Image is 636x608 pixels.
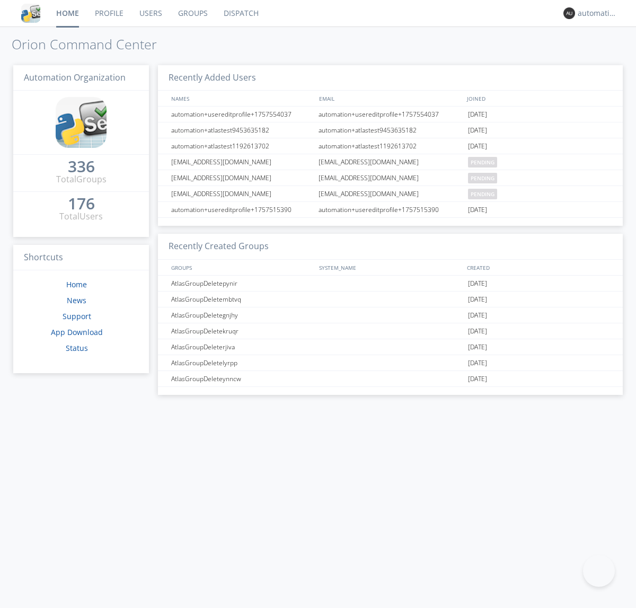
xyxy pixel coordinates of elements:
[468,138,487,154] span: [DATE]
[63,311,91,321] a: Support
[158,170,623,186] a: [EMAIL_ADDRESS][DOMAIN_NAME][EMAIL_ADDRESS][DOMAIN_NAME]pending
[158,154,623,170] a: [EMAIL_ADDRESS][DOMAIN_NAME][EMAIL_ADDRESS][DOMAIN_NAME]pending
[468,371,487,387] span: [DATE]
[68,161,95,173] a: 336
[316,138,465,154] div: automation+atlastest1192613702
[67,295,86,305] a: News
[24,72,126,83] span: Automation Organization
[169,371,315,386] div: AtlasGroupDeleteynncw
[158,323,623,339] a: AtlasGroupDeletekruqr[DATE]
[158,202,623,218] a: automation+usereditprofile+1757515390automation+usereditprofile+1757515390[DATE]
[468,189,497,199] span: pending
[468,339,487,355] span: [DATE]
[169,276,315,291] div: AtlasGroupDeletepynir
[169,355,315,371] div: AtlasGroupDeletelyrpp
[468,173,497,183] span: pending
[21,4,40,23] img: cddb5a64eb264b2086981ab96f4c1ba7
[468,292,487,307] span: [DATE]
[169,122,315,138] div: automation+atlastest9453635182
[56,173,107,186] div: Total Groups
[316,170,465,186] div: [EMAIL_ADDRESS][DOMAIN_NAME]
[468,157,497,168] span: pending
[169,260,314,275] div: GROUPS
[169,154,315,170] div: [EMAIL_ADDRESS][DOMAIN_NAME]
[468,122,487,138] span: [DATE]
[316,122,465,138] div: automation+atlastest9453635182
[464,91,613,106] div: JOINED
[316,91,464,106] div: EMAIL
[583,555,615,587] iframe: Toggle Customer Support
[468,107,487,122] span: [DATE]
[66,343,88,353] a: Status
[563,7,575,19] img: 373638.png
[68,161,95,172] div: 336
[316,107,465,122] div: automation+usereditprofile+1757554037
[316,202,465,217] div: automation+usereditprofile+1757515390
[468,307,487,323] span: [DATE]
[169,138,315,154] div: automation+atlastest1192613702
[468,355,487,371] span: [DATE]
[158,307,623,323] a: AtlasGroupDeletegnjhy[DATE]
[316,186,465,201] div: [EMAIL_ADDRESS][DOMAIN_NAME]
[51,327,103,337] a: App Download
[158,355,623,371] a: AtlasGroupDeletelyrpp[DATE]
[468,202,487,218] span: [DATE]
[468,323,487,339] span: [DATE]
[169,91,314,106] div: NAMES
[169,307,315,323] div: AtlasGroupDeletegnjhy
[316,154,465,170] div: [EMAIL_ADDRESS][DOMAIN_NAME]
[169,202,315,217] div: automation+usereditprofile+1757515390
[13,245,149,271] h3: Shortcuts
[158,107,623,122] a: automation+usereditprofile+1757554037automation+usereditprofile+1757554037[DATE]
[169,323,315,339] div: AtlasGroupDeletekruqr
[158,138,623,154] a: automation+atlastest1192613702automation+atlastest1192613702[DATE]
[169,107,315,122] div: automation+usereditprofile+1757554037
[56,97,107,148] img: cddb5a64eb264b2086981ab96f4c1ba7
[68,198,95,209] div: 176
[578,8,617,19] div: automation+atlas0009
[169,292,315,307] div: AtlasGroupDeletembtvq
[316,260,464,275] div: SYSTEM_NAME
[158,234,623,260] h3: Recently Created Groups
[158,292,623,307] a: AtlasGroupDeletembtvq[DATE]
[66,279,87,289] a: Home
[169,186,315,201] div: [EMAIL_ADDRESS][DOMAIN_NAME]
[68,198,95,210] a: 176
[158,65,623,91] h3: Recently Added Users
[158,371,623,387] a: AtlasGroupDeleteynncw[DATE]
[169,170,315,186] div: [EMAIL_ADDRESS][DOMAIN_NAME]
[158,276,623,292] a: AtlasGroupDeletepynir[DATE]
[158,122,623,138] a: automation+atlastest9453635182automation+atlastest9453635182[DATE]
[59,210,103,223] div: Total Users
[169,339,315,355] div: AtlasGroupDeleterjiva
[468,276,487,292] span: [DATE]
[158,186,623,202] a: [EMAIL_ADDRESS][DOMAIN_NAME][EMAIL_ADDRESS][DOMAIN_NAME]pending
[464,260,613,275] div: CREATED
[158,339,623,355] a: AtlasGroupDeleterjiva[DATE]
